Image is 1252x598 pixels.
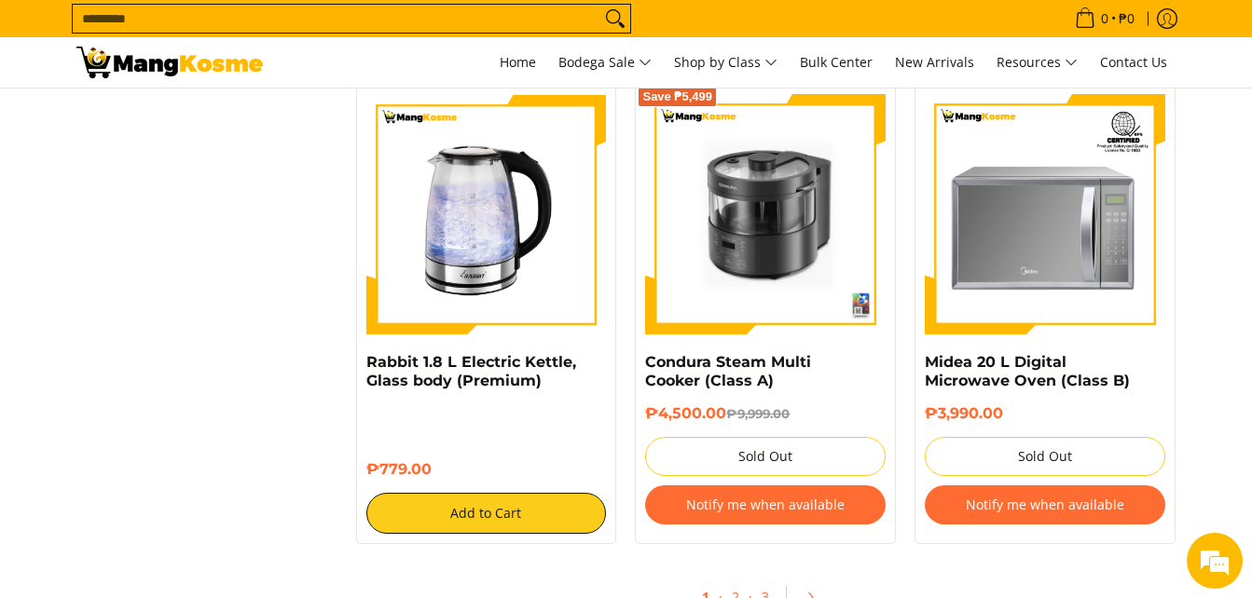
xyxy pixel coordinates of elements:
h6: ₱3,990.00 [925,404,1165,423]
a: Midea 20 L Digital Microwave Oven (Class B) [925,353,1130,389]
nav: Main Menu [282,37,1176,88]
del: ₱9,999.00 [726,406,790,421]
span: ₱0 [1116,12,1137,25]
span: Bulk Center [800,53,873,71]
h6: ₱779.00 [366,460,607,479]
button: Notify me when available [645,485,886,524]
span: Save ₱5,499 [642,91,712,102]
img: Rabbit 1.8 L Electric Kettle, Glass body (Premium) [366,94,607,334]
a: Condura Steam Multi Cooker (Class A) [645,353,811,389]
img: Midea 20 L Digital Microwave Oven (Class B) [925,94,1165,334]
textarea: Type your message and hit 'Enter' [9,400,355,465]
a: Resources [987,37,1087,88]
span: New Arrivals [895,53,974,71]
button: Add to Cart [366,493,607,534]
span: • [1069,8,1140,29]
a: Rabbit 1.8 L Electric Kettle, Glass body (Premium) [366,353,576,389]
a: Bodega Sale [549,37,661,88]
a: New Arrivals [886,37,984,88]
span: Resources [997,51,1078,75]
h6: ₱4,500.00 [645,404,886,423]
span: Home [500,53,536,71]
button: Search [600,5,630,33]
a: Contact Us [1091,37,1176,88]
a: Bulk Center [791,37,882,88]
span: 0 [1098,12,1111,25]
a: Shop by Class [665,37,787,88]
img: Small Appliances l Mang Kosme: Home Appliances Warehouse Sale [76,47,263,78]
div: Chat with us now [97,104,313,129]
span: Shop by Class [674,51,777,75]
button: Sold Out [645,437,886,476]
a: Home [490,37,545,88]
span: Contact Us [1100,53,1167,71]
button: Sold Out [925,437,1165,476]
span: We're online! [108,180,257,368]
span: Bodega Sale [558,51,652,75]
div: Minimize live chat window [306,9,351,54]
img: Condura Steam Multi Cooker (Class A) [645,94,886,334]
button: Notify me when available [925,485,1165,524]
